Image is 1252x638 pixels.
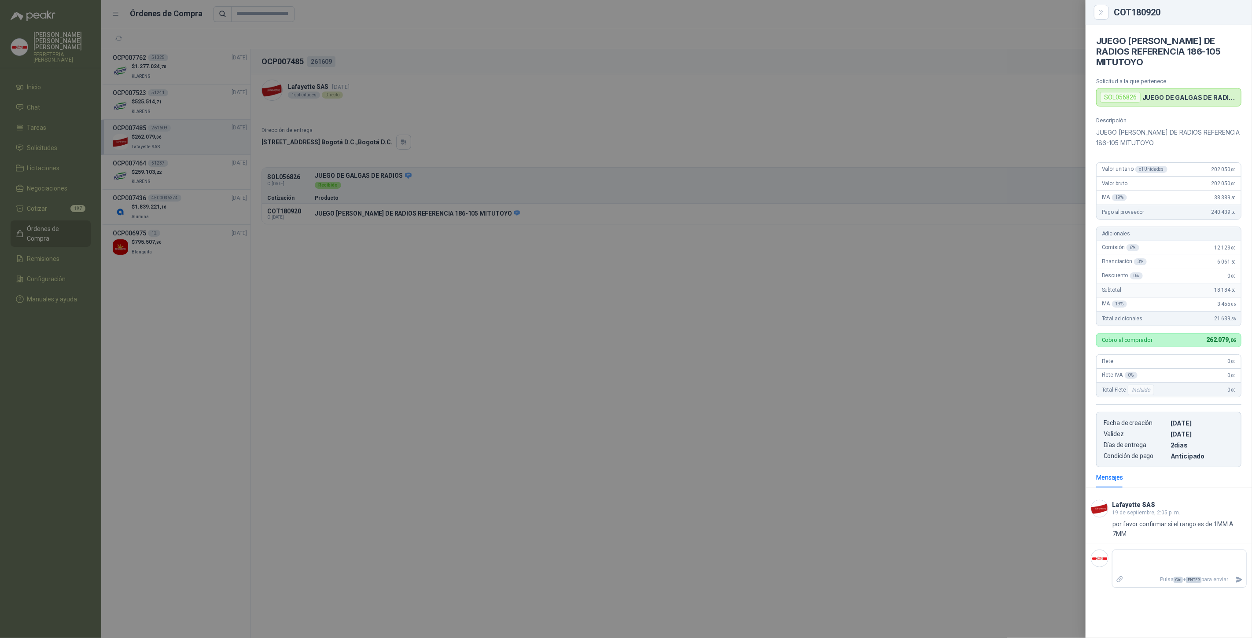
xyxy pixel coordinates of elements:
[1112,519,1247,539] p: por favor confirmar si el rango es de 1MM A 7MM
[1096,127,1241,148] p: JUEGO [PERSON_NAME] DE RADIOS REFERENCIA 186-105 MITUTOYO
[1217,301,1236,307] span: 3.455
[1112,510,1180,516] span: 19 de septiembre, 2:05 p. m.
[1229,337,1236,343] span: ,06
[1102,287,1121,293] span: Subtotal
[1091,550,1108,567] img: Company Logo
[1102,301,1127,308] span: IVA
[1230,210,1236,215] span: ,50
[1230,359,1236,364] span: ,00
[1230,167,1236,172] span: ,00
[1102,272,1143,279] span: Descuento
[1112,194,1127,201] div: 19 %
[1127,572,1232,587] p: Pulsa + para enviar
[1104,419,1167,427] p: Fecha de creación
[1230,288,1236,293] span: ,50
[1096,36,1241,67] h4: JUEGO [PERSON_NAME] DE RADIOS REFERENCIA 186-105 MITUTOYO
[1102,194,1127,201] span: IVA
[1128,385,1154,395] div: Incluido
[1171,441,1234,449] p: 2 dias
[1228,372,1236,378] span: 0
[1230,274,1236,279] span: ,00
[1230,195,1236,200] span: ,50
[1127,244,1139,251] div: 6 %
[1102,258,1147,265] span: Financiación
[1186,577,1201,583] span: ENTER
[1211,180,1236,187] span: 202.050
[1096,78,1241,84] p: Solicitud a la que pertenece
[1097,227,1241,241] div: Adicionales
[1214,287,1236,293] span: 18.184
[1214,315,1236,322] span: 21.639
[1097,312,1241,326] div: Total adicionales
[1135,166,1167,173] div: x 1 Unidades
[1230,260,1236,264] span: ,50
[1102,337,1153,343] p: Cobro al comprador
[1232,572,1246,587] button: Enviar
[1230,316,1236,321] span: ,56
[1130,272,1143,279] div: 0 %
[1134,258,1147,265] div: 3 %
[1230,388,1236,392] span: ,00
[1214,194,1236,201] span: 38.389
[1096,117,1241,124] p: Descripción
[1174,577,1183,583] span: Ctrl
[1206,336,1236,343] span: 262.079
[1228,273,1236,279] span: 0
[1230,181,1236,186] span: ,00
[1102,209,1145,215] span: Pago al proveedor
[1228,387,1236,393] span: 0
[1104,430,1167,438] p: Validez
[1102,385,1156,395] span: Total Flete
[1104,452,1167,460] p: Condición de pago
[1112,572,1127,587] label: Adjuntar archivos
[1211,209,1236,215] span: 240.439
[1114,8,1241,17] div: COT180920
[1102,180,1127,187] span: Valor bruto
[1100,92,1141,103] div: SOL056826
[1171,430,1234,438] p: [DATE]
[1230,373,1236,378] span: ,00
[1102,358,1113,364] span: Flete
[1102,244,1139,251] span: Comisión
[1230,302,1236,307] span: ,06
[1230,246,1236,250] span: ,00
[1217,259,1236,265] span: 6.061
[1096,7,1107,18] button: Close
[1142,94,1237,101] p: JUEGO DE GALGAS DE RADIOS
[1211,166,1236,172] span: 202.050
[1125,372,1138,379] div: 0 %
[1228,358,1236,364] span: 0
[1102,166,1167,173] span: Valor unitario
[1171,452,1234,460] p: Anticipado
[1104,441,1167,449] p: Días de entrega
[1112,502,1155,507] h3: Lafayette SAS
[1091,500,1108,517] img: Company Logo
[1171,419,1234,427] p: [DATE]
[1096,473,1123,482] div: Mensajes
[1214,245,1236,251] span: 12.123
[1102,372,1138,379] span: Flete IVA
[1112,301,1127,308] div: 19 %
